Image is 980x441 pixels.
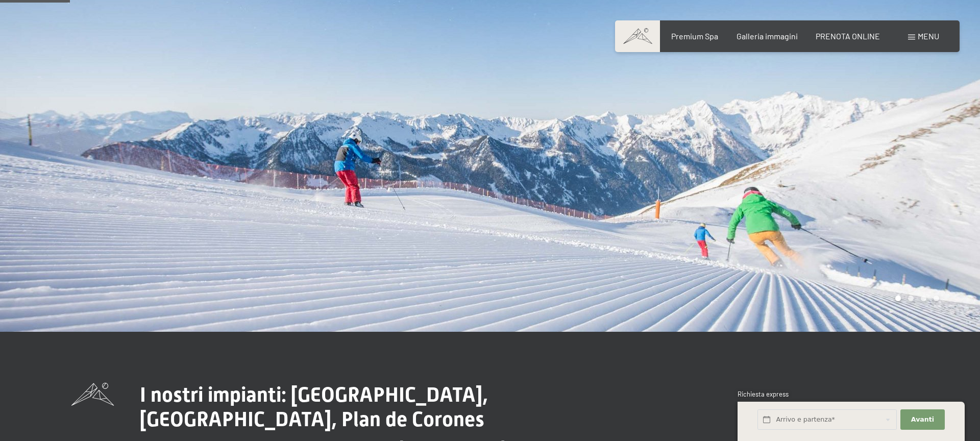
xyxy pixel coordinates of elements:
div: Carousel Page 3 [921,296,926,301]
button: Avanti [900,409,944,430]
div: Carousel Page 2 [908,296,914,301]
div: Carousel Pagination [892,296,939,301]
span: Menu [918,31,939,41]
a: Premium Spa [671,31,718,41]
span: I nostri impianti: [GEOGRAPHIC_DATA], [GEOGRAPHIC_DATA], Plan de Corones [140,383,488,431]
span: Avanti [911,415,934,424]
div: Carousel Page 4 [934,296,939,301]
a: Galleria immagini [737,31,798,41]
span: Richiesta express [738,390,789,398]
a: PRENOTA ONLINE [816,31,880,41]
div: Carousel Page 1 (Current Slide) [895,296,901,301]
